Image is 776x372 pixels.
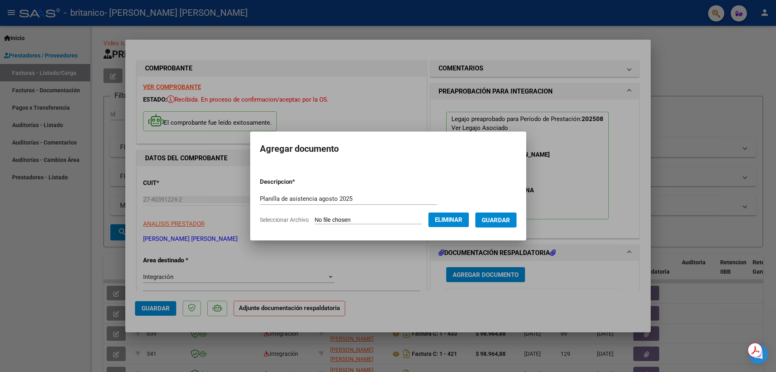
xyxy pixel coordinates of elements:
[482,217,510,224] span: Guardar
[475,213,517,227] button: Guardar
[260,141,517,157] h2: Agregar documento
[260,177,337,187] p: Descripcion
[435,216,462,223] span: Eliminar
[428,213,469,227] button: Eliminar
[260,217,309,223] span: Seleccionar Archivo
